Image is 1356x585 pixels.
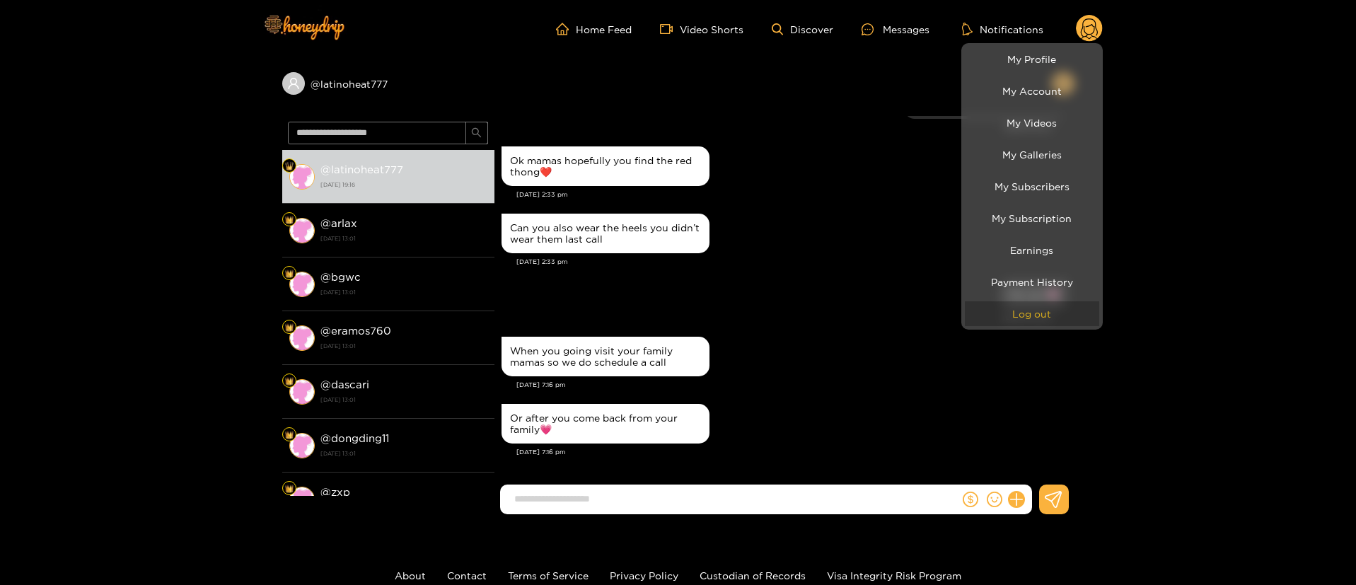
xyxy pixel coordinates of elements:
a: Payment History [965,270,1099,294]
a: My Videos [965,110,1099,135]
a: My Galleries [965,142,1099,167]
a: My Account [965,79,1099,103]
a: My Profile [965,47,1099,71]
a: My Subscription [965,206,1099,231]
button: Log out [965,301,1099,326]
a: My Subscribers [965,174,1099,199]
a: Earnings [965,238,1099,262]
